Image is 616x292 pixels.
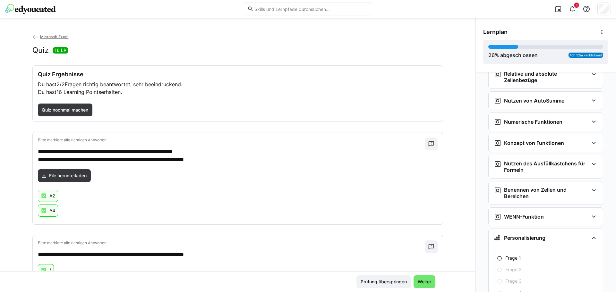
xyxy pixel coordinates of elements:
p: Bitte markiere alle richtigen Antworten. [38,240,425,246]
span: Quiz nochmal machen [41,107,89,113]
button: Prüfung überspringen [356,275,411,288]
button: Quiz nochmal machen [38,104,93,116]
input: Skills und Lernpfade durchsuchen… [254,6,369,12]
h3: WENN-Funktion [504,213,544,220]
h3: Personalisierung [504,235,545,241]
h3: Nutzen von AutoSumme [504,97,564,104]
a: File herunterladen [38,169,91,182]
p: Du hast Fragen richtig beantwortet, sehr beeindruckend. [38,80,438,88]
h3: Quiz Ergebnisse [38,71,438,78]
h3: Numerische Funktionen [504,119,562,125]
span: Weiter [417,279,432,285]
span: 16 LP [55,47,66,54]
span: File herunterladen [48,172,88,179]
p: / [49,267,51,273]
a: Microsoft Excel [32,34,69,39]
span: 26 [488,52,495,58]
h3: Konzept von Funktionen [504,140,564,146]
div: % abgeschlossen [488,51,538,59]
h3: Benennen von Zellen und Bereichen [504,187,589,199]
span: 3 [576,3,577,7]
button: Weiter [414,275,435,288]
p: A4 [49,207,55,214]
span: Microsoft Excel [40,34,68,39]
span: Lernplan [483,29,508,36]
p: A2 [49,193,55,199]
p: Frage 1 [505,255,521,261]
span: 16 Learning Points [56,89,101,95]
h2: Quiz [32,46,49,55]
p: Frage 2 [505,266,521,273]
h3: Relative und absolute Zellenbezüge [504,71,589,83]
p: Bitte markiere alle richtigen Antworten. [38,138,425,143]
span: Prüfung überspringen [360,279,408,285]
span: 10h 52m verbleibend [570,53,602,57]
p: Frage 3 [505,278,522,284]
p: Du hast erhalten. [38,88,438,96]
h3: Nutzen des Ausfüllkästchens für Formeln [504,160,589,173]
span: 2/2 [56,81,65,88]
